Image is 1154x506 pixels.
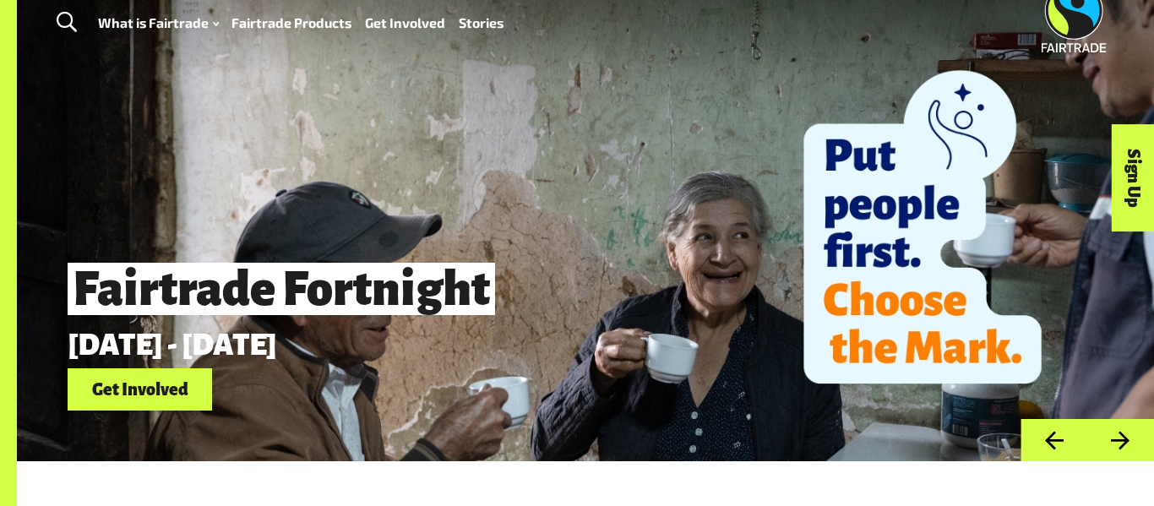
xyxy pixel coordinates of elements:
a: Stories [459,11,504,35]
a: Toggle Search [46,2,87,44]
a: What is Fairtrade [98,11,219,35]
p: [DATE] - [DATE] [68,329,928,362]
button: Next [1087,419,1154,462]
a: Get Involved [68,368,212,411]
a: Fairtrade Products [231,11,351,35]
span: Fairtrade Fortnight [68,263,495,315]
a: Get Involved [365,11,445,35]
button: Previous [1021,419,1087,462]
